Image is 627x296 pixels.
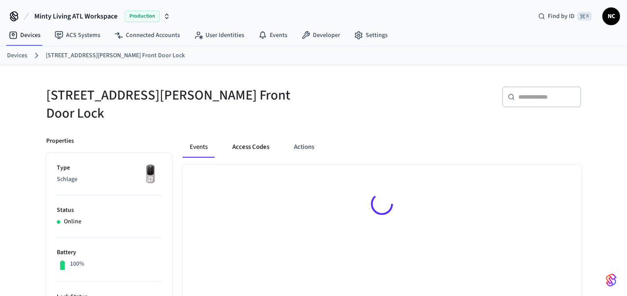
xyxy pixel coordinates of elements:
span: ⌘ K [577,12,592,21]
a: User Identities [187,27,251,43]
a: Developer [294,27,347,43]
p: Online [64,217,81,226]
a: Devices [2,27,48,43]
img: Yale Assure Touchscreen Wifi Smart Lock, Satin Nickel, Front [139,163,161,185]
span: NC [603,8,619,24]
p: Battery [57,248,161,257]
img: SeamLogoGradient.69752ec5.svg [606,273,616,287]
a: ACS Systems [48,27,107,43]
a: [STREET_ADDRESS][PERSON_NAME] Front Door Lock [46,51,185,60]
button: Actions [287,137,321,158]
span: Minty Living ATL Workspace [34,11,117,22]
p: Type [57,163,161,173]
a: Events [251,27,294,43]
p: Properties [46,137,74,146]
p: Status [57,206,161,215]
div: Find by ID⌘ K [531,8,599,24]
button: Events [183,137,215,158]
a: Devices [7,51,27,60]
a: Connected Accounts [107,27,187,43]
h5: [STREET_ADDRESS][PERSON_NAME] Front Door Lock [46,86,308,122]
button: Access Codes [225,137,276,158]
p: 100% [70,259,84,269]
a: Settings [347,27,395,43]
div: ant example [183,137,581,158]
button: NC [602,7,620,25]
p: Schlage [57,175,161,184]
span: Find by ID [548,12,575,21]
span: Production [125,11,160,22]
